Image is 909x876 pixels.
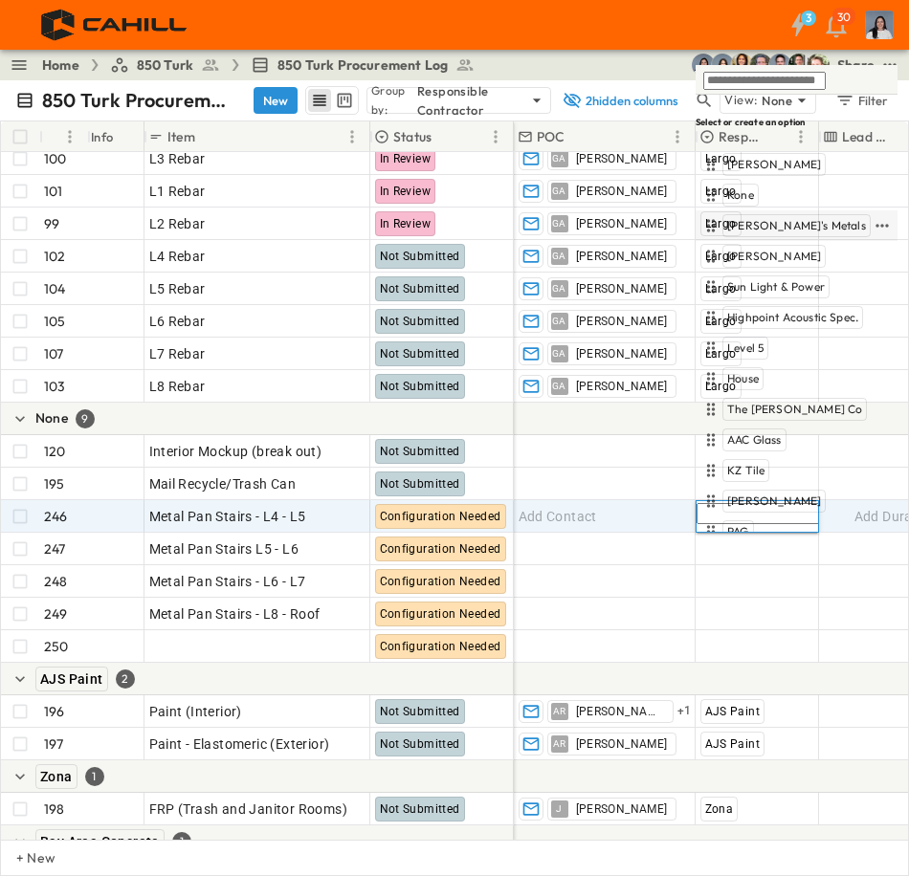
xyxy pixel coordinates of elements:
[552,223,566,224] span: GA
[727,463,765,478] span: KZ Tile
[44,572,68,591] p: 248
[149,279,206,298] span: L5 Rebar
[44,247,66,266] p: 102
[44,637,69,656] p: 250
[149,734,330,754] span: Paint - Elastomeric (Exterior)
[380,445,460,458] span: Not Submitted
[35,408,68,427] p: None
[699,367,894,390] div: House
[40,671,103,687] span: AJS Paint
[552,255,566,256] span: GA
[576,379,668,394] span: [PERSON_NAME]
[44,604,68,624] p: 249
[730,54,753,77] img: Kim Bowen (kbowen@cahill-sf.com)
[696,116,898,128] h6: Select or create an option
[44,214,59,233] p: 99
[699,184,894,207] div: Kone
[44,702,65,721] p: 196
[484,125,507,148] button: Menu
[380,737,460,751] span: Not Submitted
[149,702,242,721] span: Paint (Interior)
[552,353,566,354] span: GA
[576,736,668,752] span: [PERSON_NAME]
[878,54,901,77] button: test
[677,702,692,721] span: + 1
[779,8,817,42] button: 3
[44,377,66,396] p: 103
[576,216,668,231] span: [PERSON_NAME]
[149,149,206,168] span: L3 Rebar
[380,282,460,296] span: Not Submitted
[380,802,460,816] span: Not Submitted
[699,306,894,329] div: Highpoint Acoustic Spec.
[727,187,754,203] span: Kone
[727,340,764,356] span: Level 5
[727,279,825,295] span: Sun Light & Power
[865,11,894,39] img: Profile Picture
[705,802,734,816] span: Zona
[40,834,160,849] span: Bay Area Concrete
[727,218,866,233] span: [PERSON_NAME]'s Metals
[727,249,821,264] span: [PERSON_NAME]
[551,87,689,114] button: 2hidden columns
[749,54,772,77] img: Jared Salin (jsalin@cahill-sf.com)
[380,542,501,556] span: Configuration Needed
[552,158,566,159] span: GA
[47,126,68,147] button: Sort
[537,127,565,146] p: POC
[553,743,566,744] span: AR
[552,288,566,289] span: GA
[371,81,413,120] p: Group by:
[305,86,359,115] div: table view
[44,279,66,298] p: 104
[58,125,81,148] button: Menu
[768,54,791,77] img: Casey Kasten (ckasten@cahill-sf.com)
[44,312,66,331] p: 105
[576,346,668,361] span: [PERSON_NAME]
[380,315,460,328] span: Not Submitted
[727,432,782,448] span: AAC Glass
[380,152,432,165] span: In Review
[332,89,356,112] button: kanban view
[149,799,348,819] span: FRP (Trash and Janitor Rooms)
[40,769,73,784] span: Zona
[44,344,64,363] p: 107
[417,81,527,120] p: Responsible Contractor
[727,524,749,539] span: PAG
[380,705,460,718] span: Not Submitted
[76,409,95,428] div: 9
[23,5,208,45] img: 4f72bfc4efa7236828875bac24094a5ddb05241e32d018417354e964050affa1.png
[692,54,715,77] img: Cindy De Leon (cdeleon@cahill-sf.com)
[576,314,668,329] span: [PERSON_NAME]
[576,184,668,199] span: [PERSON_NAME]
[807,54,830,77] img: Daniel Esposito (desposito@cahill-sf.com)
[380,347,460,361] span: Not Submitted
[137,55,193,75] span: 850 Turk
[277,55,448,75] span: 850 Turk Procurement Log
[705,705,761,718] span: AJS Paint
[576,151,668,166] span: [PERSON_NAME]
[42,55,79,75] a: Home
[44,507,68,526] p: 246
[787,54,810,77] img: Kyle Baltes (kbaltes@cahill-sf.com)
[149,442,322,461] span: Interior Mockup (break out)
[380,185,432,198] span: In Review
[110,55,220,75] a: 850 Turk
[727,371,759,386] span: House
[39,121,87,152] div: #
[519,507,597,526] span: Add Contact
[42,55,486,75] nav: breadcrumbs
[705,737,761,751] span: AJS Paint
[149,507,306,526] span: Metal Pan Stairs - L4 - L5
[380,575,501,588] span: Configuration Needed
[699,337,894,360] div: Level 5
[576,249,668,264] span: [PERSON_NAME]
[806,11,811,26] h6: 3
[380,217,432,230] span: In Review
[44,182,63,201] p: 101
[699,275,894,298] div: Sun Light & Power
[149,344,206,363] span: L7 Rebar
[727,402,862,417] span: The [PERSON_NAME] Co
[393,127,432,146] p: Status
